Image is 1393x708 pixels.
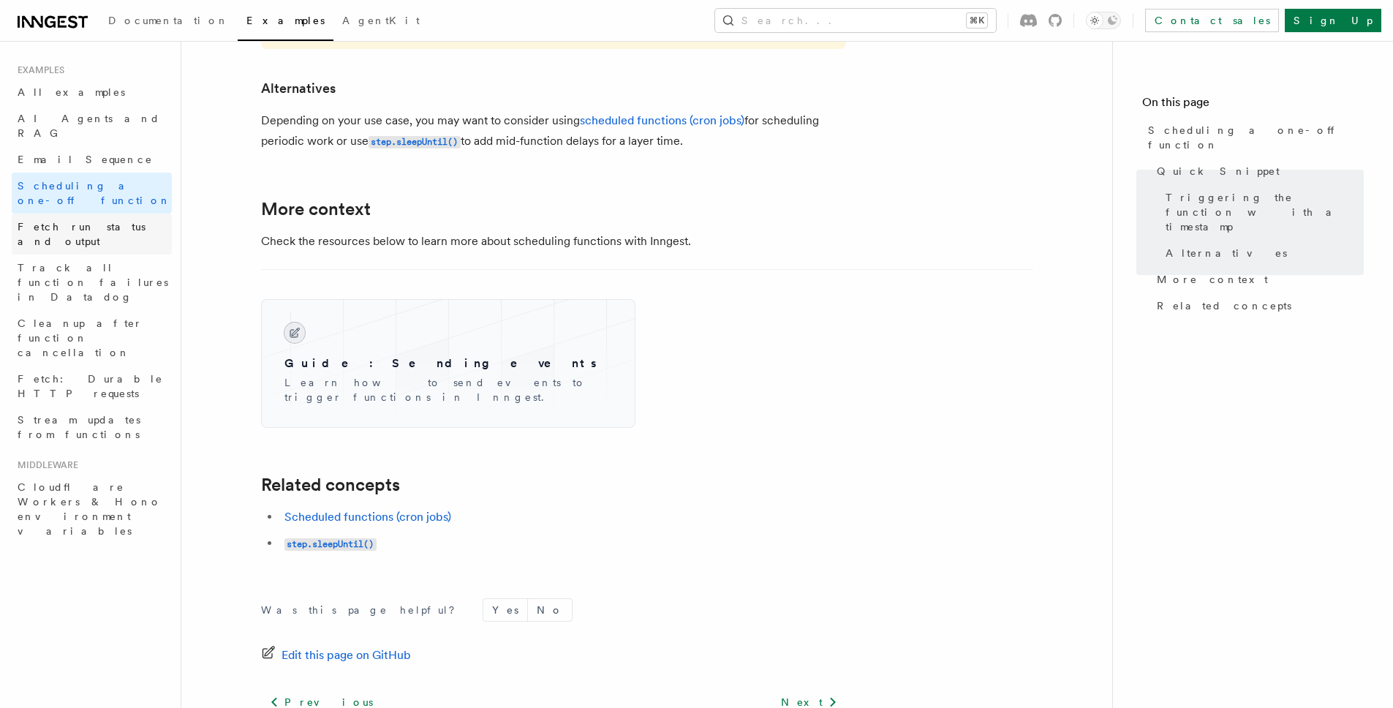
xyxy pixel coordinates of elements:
a: All examples [12,79,172,105]
span: Track all function failures in Datadog [18,262,168,303]
span: Middleware [12,459,78,471]
span: Scheduling a one-off function [18,180,171,206]
a: step.sleepUntil() [369,134,461,148]
code: step.sleepUntil() [284,538,377,551]
p: Check the resources below to learn more about scheduling functions with Inngest. [261,231,846,252]
a: Examples [238,4,333,41]
a: Email Sequence [12,146,172,173]
a: Cleanup after function cancellation [12,310,172,366]
a: Track all function failures in Datadog [12,255,172,310]
span: AI Agents and RAG [18,113,160,139]
span: Cleanup after function cancellation [18,317,143,358]
a: Edit this page on GitHub [261,645,411,666]
button: Toggle dark mode [1086,12,1121,29]
span: All examples [18,86,125,98]
button: Yes [483,599,527,621]
a: Related concepts [1151,293,1364,319]
a: Triggering the function with a timestamp [1160,184,1364,240]
button: No [528,599,572,621]
button: Search...⌘K [715,9,996,32]
p: Was this page helpful? [261,603,465,617]
a: Guide: Sending eventsLearn how to send events to trigger functions in Inngest. [273,311,624,416]
a: Scheduling a one-off function [1142,117,1364,158]
a: step.sleepUntil() [284,536,377,550]
a: Fetch run status and output [12,214,172,255]
a: Sign Up [1285,9,1381,32]
a: Scheduled functions (cron jobs) [284,510,451,524]
span: Cloudflare Workers & Hono environment variables [18,481,162,537]
p: Depending on your use case, you may want to consider using for scheduling periodic work or use to... [261,110,846,152]
a: Scheduling a one-off function [12,173,172,214]
code: step.sleepUntil() [369,136,461,148]
a: More context [261,199,371,219]
a: Stream updates from functions [12,407,172,448]
span: More context [1157,272,1268,287]
p: Learn how to send events to trigger functions in Inngest. [284,375,612,404]
span: Email Sequence [18,154,153,165]
a: Fetch: Durable HTTP requests [12,366,172,407]
span: Alternatives [1166,246,1287,260]
a: AgentKit [333,4,429,39]
span: Triggering the function with a timestamp [1166,190,1364,234]
a: Alternatives [1160,240,1364,266]
kbd: ⌘K [967,13,987,28]
span: Quick Snippet [1157,164,1280,178]
a: Related concepts [261,475,400,495]
a: Contact sales [1145,9,1279,32]
span: Examples [12,64,64,76]
span: Related concepts [1157,298,1291,313]
a: More context [1151,266,1364,293]
span: Examples [246,15,325,26]
a: Cloudflare Workers & Hono environment variables [12,474,172,544]
a: scheduled functions (cron jobs) [580,113,744,127]
a: Quick Snippet [1151,158,1364,184]
span: Scheduling a one-off function [1148,123,1364,152]
span: AgentKit [342,15,420,26]
h4: On this page [1142,94,1364,117]
span: Documentation [108,15,229,26]
span: Fetch run status and output [18,221,146,247]
a: AI Agents and RAG [12,105,172,146]
span: Fetch: Durable HTTP requests [18,373,163,399]
a: Alternatives [261,78,336,99]
h3: Guide: Sending events [284,355,612,372]
a: Documentation [99,4,238,39]
span: Edit this page on GitHub [282,645,411,666]
span: Stream updates from functions [18,414,140,440]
